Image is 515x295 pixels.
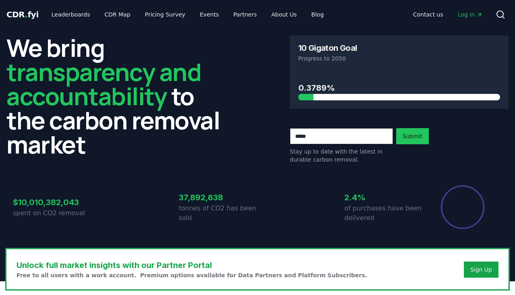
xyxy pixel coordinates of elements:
p: of purchases have been delivered [344,204,423,223]
span: transparency and accountability [6,55,201,112]
button: Sign Up [464,262,498,278]
p: Stay up to date with the latest in durable carbon removal. [290,147,393,164]
h3: 37,892,638 [179,191,258,204]
a: Partners [227,7,263,22]
a: Leaderboards [45,7,97,22]
p: Free to all users with a work account. Premium options available for Data Partners and Platform S... [17,271,367,279]
a: Blog [305,7,330,22]
a: Contact us [407,7,450,22]
h2: We bring to the carbon removal market [6,35,225,156]
a: Pricing Survey [139,7,192,22]
a: CDR.fyi [6,9,39,20]
p: tonnes of CO2 has been sold [179,204,258,223]
h3: $10,010,382,043 [13,196,92,208]
a: Events [193,7,225,22]
a: Log in [451,7,489,22]
h3: 0.3789% [298,82,501,94]
div: Percentage of sales delivered [440,185,485,230]
h3: 2.4% [344,191,423,204]
h3: 10 Gigaton Goal [298,44,357,52]
a: CDR Map [98,7,137,22]
span: . [25,10,28,19]
nav: Main [407,7,489,22]
h3: Unlock full market insights with our Partner Portal [17,259,367,271]
button: Submit [396,128,429,144]
p: spent on CO2 removal [13,208,92,218]
span: Log in [458,10,483,19]
a: About Us [265,7,303,22]
p: Progress to 2050 [298,54,501,62]
a: Sign Up [470,266,492,274]
nav: Main [45,7,330,22]
span: CDR fyi [6,10,39,19]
